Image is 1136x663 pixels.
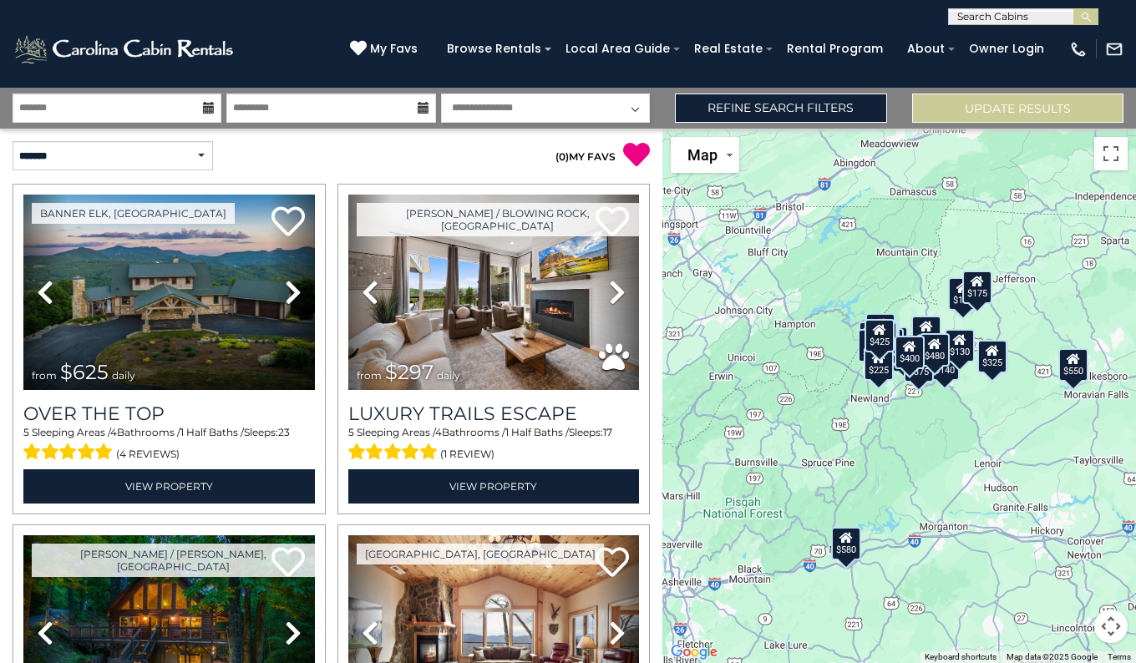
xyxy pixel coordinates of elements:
span: ( ) [555,150,569,163]
span: daily [437,369,460,382]
span: from [32,369,57,382]
span: (1 review) [440,443,494,465]
div: Sleeping Areas / Bathrooms / Sleeps: [348,425,640,465]
a: Browse Rentals [439,36,550,62]
span: daily [112,369,135,382]
a: About [899,36,953,62]
span: 1 Half Baths / [505,426,569,438]
div: $425 [865,319,895,352]
div: $175 [961,271,991,304]
div: $325 [977,340,1007,373]
button: Map camera controls [1094,610,1128,643]
div: Sleeping Areas / Bathrooms / Sleeps: [23,425,315,465]
span: 23 [278,426,290,438]
button: Toggle fullscreen view [1094,137,1128,170]
div: $580 [831,527,861,560]
a: Add to favorites [596,545,629,581]
div: $297 [977,340,1007,373]
a: Banner Elk, [GEOGRAPHIC_DATA] [32,203,235,224]
button: Update Results [912,94,1123,123]
span: 5 [23,426,29,438]
span: 4 [110,426,117,438]
a: [PERSON_NAME] / [PERSON_NAME], [GEOGRAPHIC_DATA] [32,544,315,577]
span: $297 [385,360,434,384]
img: thumbnail_167153549.jpeg [23,195,315,390]
a: Luxury Trails Escape [348,402,640,425]
button: Change map style [671,137,739,173]
a: (0)MY FAVS [555,150,616,163]
div: $400 [894,336,924,369]
img: thumbnail_168695581.jpeg [348,195,640,390]
span: 1 Half Baths / [180,426,244,438]
a: Open this area in Google Maps (opens a new window) [667,641,722,663]
a: View Property [348,469,640,504]
div: $175 [947,277,977,311]
div: $480 [919,333,949,367]
span: Map data ©2025 Google [1007,652,1098,661]
a: View Property [23,469,315,504]
span: 0 [559,150,565,163]
span: My Favs [370,40,418,58]
img: White-1-2.png [13,33,238,66]
button: Keyboard shortcuts [925,651,997,663]
span: (4 reviews) [116,443,180,465]
span: 4 [435,426,442,438]
div: $349 [911,316,941,349]
span: from [357,369,382,382]
span: $625 [60,360,109,384]
span: 5 [348,426,354,438]
img: mail-regular-white.png [1105,40,1123,58]
a: Terms [1108,652,1131,661]
a: Local Area Guide [557,36,678,62]
a: Owner Login [961,36,1052,62]
div: $230 [858,329,888,362]
a: [PERSON_NAME] / Blowing Rock, [GEOGRAPHIC_DATA] [357,203,640,236]
div: $125 [865,313,895,347]
img: Google [667,641,722,663]
a: Real Estate [686,36,771,62]
div: $550 [1058,348,1088,382]
img: phone-regular-white.png [1069,40,1088,58]
a: Over The Top [23,402,315,425]
div: $225 [864,347,894,381]
div: $130 [945,329,975,362]
span: Map [687,146,718,164]
span: 17 [603,426,612,438]
a: Refine Search Filters [675,94,886,123]
div: $140 [930,347,960,381]
a: Rental Program [778,36,891,62]
a: Add to favorites [271,205,305,240]
a: [GEOGRAPHIC_DATA], [GEOGRAPHIC_DATA] [357,544,604,564]
a: My Favs [350,40,422,58]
